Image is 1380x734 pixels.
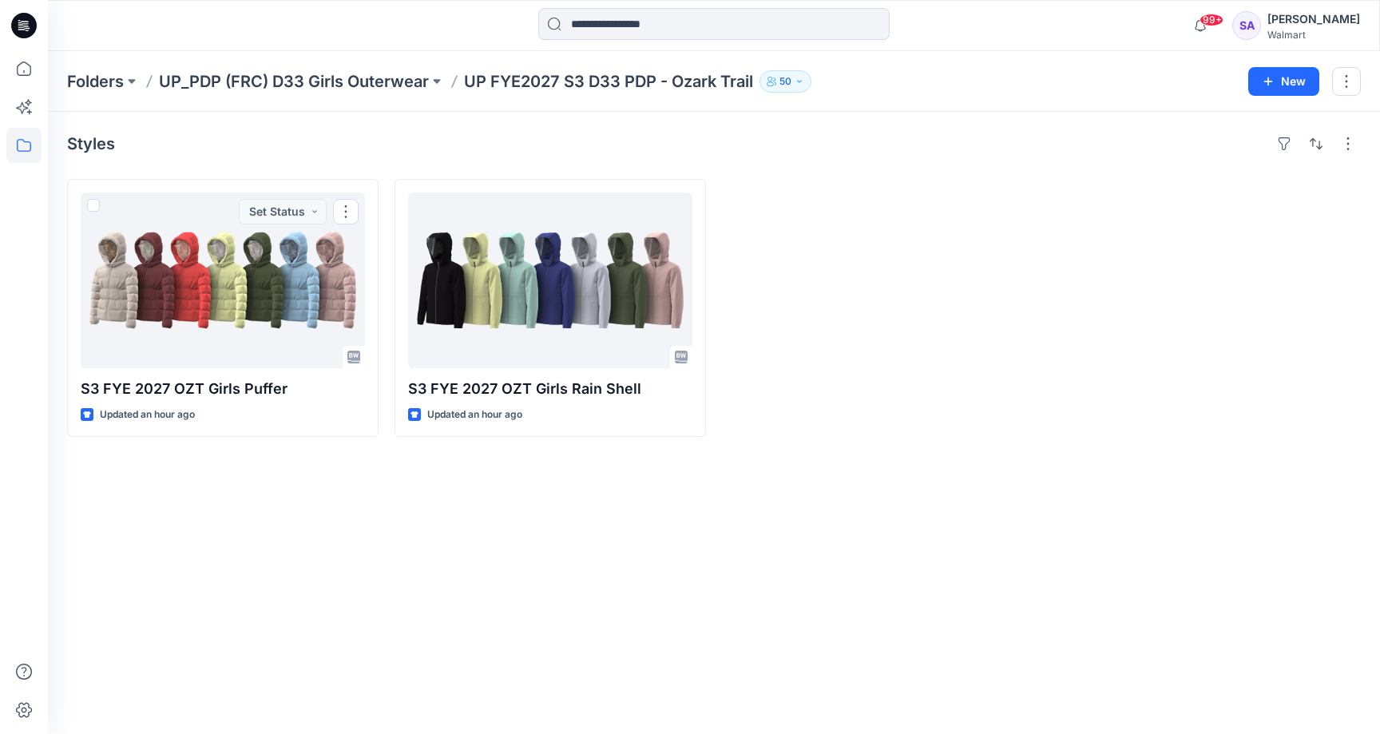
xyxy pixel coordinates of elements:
a: S3 FYE 2027 OZT Girls Puffer [81,192,365,368]
button: New [1248,67,1319,96]
a: S3 FYE 2027 OZT Girls Rain Shell [408,192,692,368]
p: Updated an hour ago [100,407,195,423]
p: Updated an hour ago [427,407,522,423]
a: Folders [67,70,124,93]
div: [PERSON_NAME] [1267,10,1360,29]
h4: Styles [67,134,115,153]
div: SA [1232,11,1261,40]
button: 50 [759,70,811,93]
p: UP FYE2027 S3 D33 PDP - Ozark Trail [464,70,753,93]
a: UP_PDP (FRC) D33 Girls Outerwear [159,70,429,93]
span: 99+ [1200,14,1223,26]
div: Walmart [1267,29,1360,41]
p: S3 FYE 2027 OZT Girls Rain Shell [408,378,692,400]
p: 50 [779,73,791,90]
p: S3 FYE 2027 OZT Girls Puffer [81,378,365,400]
